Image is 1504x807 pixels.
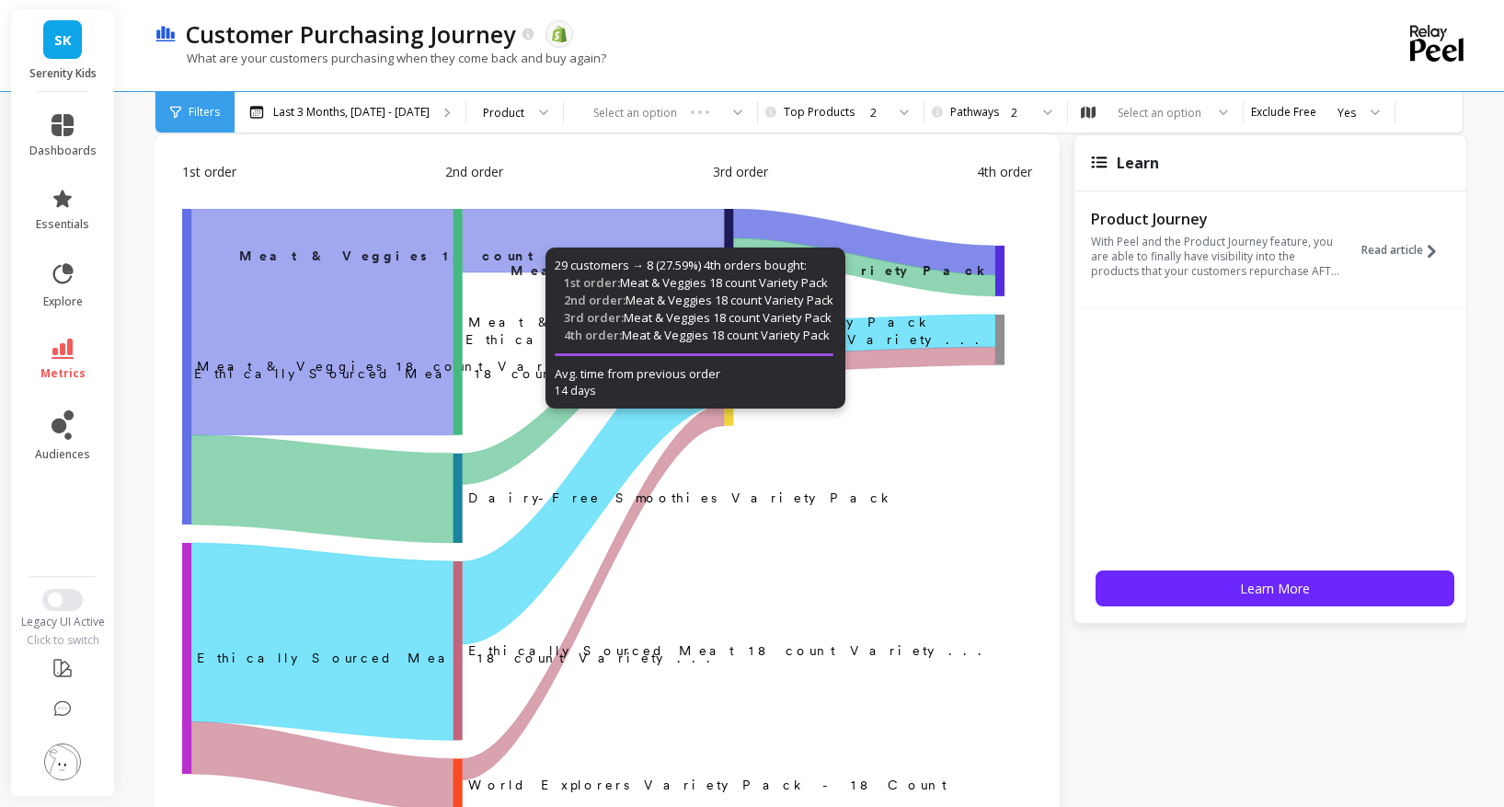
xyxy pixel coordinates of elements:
[186,18,515,50] p: Customer Purchasing Journey
[40,366,86,381] span: metrics
[29,144,97,158] span: dashboards
[977,162,1032,181] span: 4th order
[29,66,97,81] p: Serenity Kids
[182,162,236,181] span: 1st order
[239,248,718,263] text: ​Meat & Veggies 18 count Variety Pack
[870,104,885,121] div: 2
[1361,243,1423,258] span: Read article
[155,50,606,66] p: What are your customers purchasing when they come back and buy again?
[35,447,90,462] span: audiences
[189,105,220,120] span: Filters
[194,366,718,381] text: ​Ethically Sourced Meat 18 count Variety ...
[511,263,990,278] text: Meat & Veggies 18 count Variety Pack
[1091,235,1344,279] p: With Peel and the Product Journey feature, you are able to finally have visibility into the produ...
[1096,571,1454,606] button: Learn More
[1117,153,1159,173] span: Learn
[1338,104,1356,121] div: Yes
[197,651,721,665] text: ‌Ethically Sourced Meat 18 count Variety ...
[1115,104,1204,121] div: Select an option
[468,778,947,792] text: World Explorers Variety Pack - 18 Count
[1011,104,1028,121] div: 2
[468,490,895,505] text: Dairy-Free Smoothies Variety Pack
[551,26,568,42] img: api.shopify.svg
[43,294,83,309] span: explore
[11,633,115,648] div: Click to switch
[1081,106,1096,120] img: audience_map.svg
[465,332,990,347] text: Ethically Sourced Meat 18 count Variety ...
[1091,210,1344,228] p: Product Journey
[483,104,524,121] div: Product
[1240,580,1310,597] span: Learn More
[197,359,661,374] text: ‌Meat & Veggies 18 count Variety Pack
[713,162,768,181] span: 3rd order
[42,589,83,611] button: Switch to New UI
[468,643,993,658] text: Ethically Sourced Meat 18 count Variety ...
[273,105,430,120] p: Last 3 Months, [DATE] - [DATE]
[445,162,503,181] span: 2nd order
[36,217,89,232] span: essentials
[54,29,72,51] span: SK
[44,744,81,780] img: profile picture
[155,26,177,43] img: header icon
[468,315,933,329] text: Meat & Veggies 18 count Variety Pack
[1361,208,1450,293] button: Read article
[11,615,115,629] div: Legacy UI Active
